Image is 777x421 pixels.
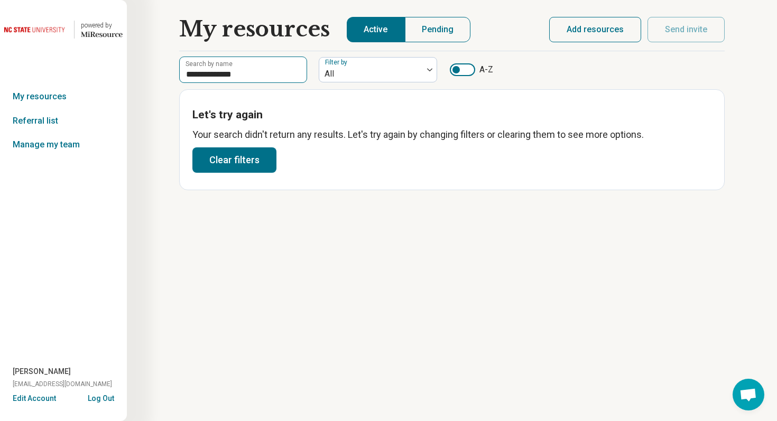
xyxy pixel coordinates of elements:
span: [PERSON_NAME] [13,366,71,377]
div: powered by [81,21,123,30]
div: Open chat [733,379,764,410]
label: Search by name [186,61,233,67]
h2: Let's try again [192,107,711,124]
a: North Carolina State University powered by [4,17,123,42]
button: Add resources [549,17,641,42]
button: Clear filters [192,147,276,173]
img: North Carolina State University [4,17,68,42]
button: Send invite [647,17,725,42]
button: Active [347,17,405,42]
span: [EMAIL_ADDRESS][DOMAIN_NAME] [13,379,112,389]
button: Pending [405,17,471,42]
h1: My resources [179,17,330,42]
label: A-Z [450,63,493,76]
button: Edit Account [13,393,56,404]
label: Filter by [325,59,349,66]
button: Log Out [88,393,114,401]
p: Your search didn't return any results. Let's try again by changing filters or clearing them to se... [192,128,711,141]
